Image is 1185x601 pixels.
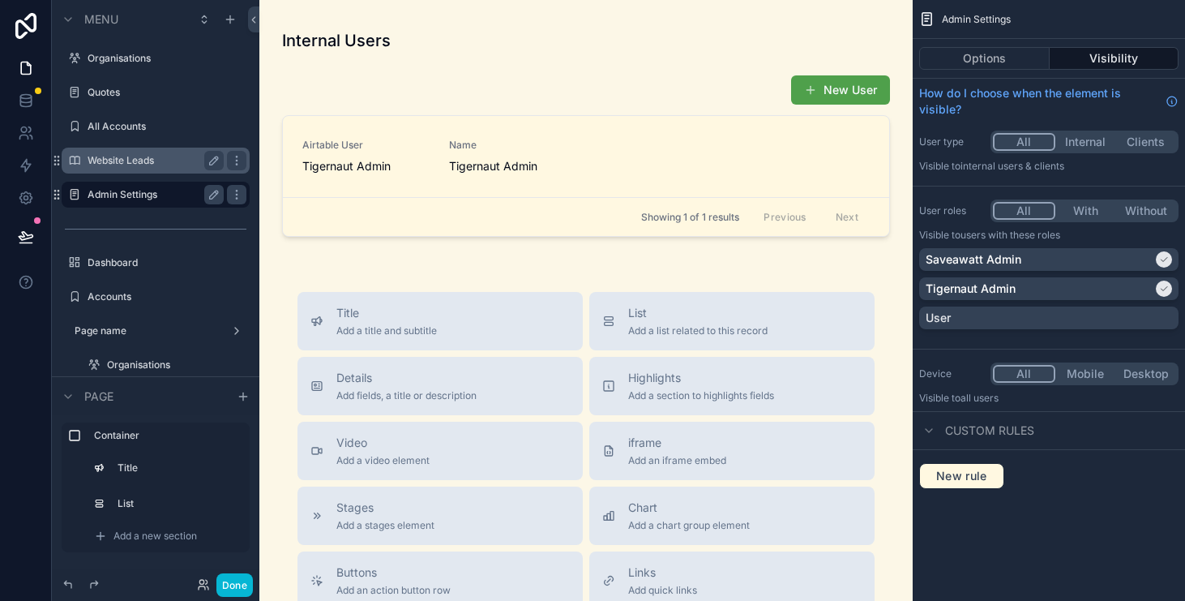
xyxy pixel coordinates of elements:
[641,211,739,224] span: Showing 1 of 1 results
[336,370,477,386] span: Details
[297,487,583,545] button: StagesAdd a stages element
[336,584,451,597] span: Add an action button row
[628,389,774,402] span: Add a section to highlights fields
[628,454,726,467] span: Add an iframe embed
[926,281,1016,297] p: Tigernaut Admin
[589,357,875,415] button: HighlightsAdd a section to highlights fields
[336,389,477,402] span: Add fields, a title or description
[1055,133,1116,151] button: Internal
[919,463,1004,489] button: New rule
[113,530,197,543] span: Add a new section
[628,500,750,516] span: Chart
[589,292,875,350] button: ListAdd a list related to this record
[88,86,246,99] label: Quotes
[88,256,246,269] label: Dashboard
[926,310,951,326] p: User
[919,135,984,148] label: User type
[84,389,113,405] span: Page
[993,133,1055,151] button: All
[75,324,224,337] label: Page name
[960,229,1060,241] span: Users with these roles
[919,47,1050,70] button: Options
[993,202,1055,220] button: All
[628,370,774,386] span: Highlights
[88,290,246,303] label: Accounts
[336,454,430,467] span: Add a video element
[919,85,1159,118] span: How do I choose when the element is visible?
[118,497,240,510] label: List
[919,160,1179,173] p: Visible to
[1115,202,1176,220] button: Without
[88,120,246,133] label: All Accounts
[297,292,583,350] button: TitleAdd a title and subtitle
[336,500,434,516] span: Stages
[942,13,1011,26] span: Admin Settings
[336,324,437,337] span: Add a title and subtitle
[589,422,875,480] button: iframeAdd an iframe embed
[628,305,768,321] span: List
[336,565,451,581] span: Buttons
[919,85,1179,118] a: How do I choose when the element is visible?
[297,357,583,415] button: DetailsAdd fields, a title or description
[960,392,999,404] span: all users
[336,305,437,321] span: Title
[628,584,697,597] span: Add quick links
[628,519,750,532] span: Add a chart group element
[118,461,240,474] label: Title
[107,358,246,371] label: Organisations
[945,423,1034,439] span: Custom rules
[52,415,259,569] div: scrollable content
[628,435,726,451] span: iframe
[88,52,246,65] label: Organisations
[84,11,118,28] span: Menu
[628,324,768,337] span: Add a list related to this record
[88,154,217,167] label: Website Leads
[1115,365,1176,383] button: Desktop
[926,251,1021,268] p: Saveawatt Admin
[919,204,984,217] label: User roles
[297,422,583,480] button: VideoAdd a video element
[336,435,430,451] span: Video
[1050,47,1179,70] button: Visibility
[94,429,243,442] label: Container
[216,573,253,597] button: Done
[960,160,1064,172] span: Internal users & clients
[1055,202,1116,220] button: With
[88,188,217,201] label: Admin Settings
[336,519,434,532] span: Add a stages element
[930,469,994,483] span: New rule
[1055,365,1116,383] button: Mobile
[919,392,1179,405] p: Visible to
[589,487,875,545] button: ChartAdd a chart group element
[1115,133,1176,151] button: Clients
[919,229,1179,242] p: Visible to
[919,367,984,380] label: Device
[628,565,697,581] span: Links
[993,365,1055,383] button: All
